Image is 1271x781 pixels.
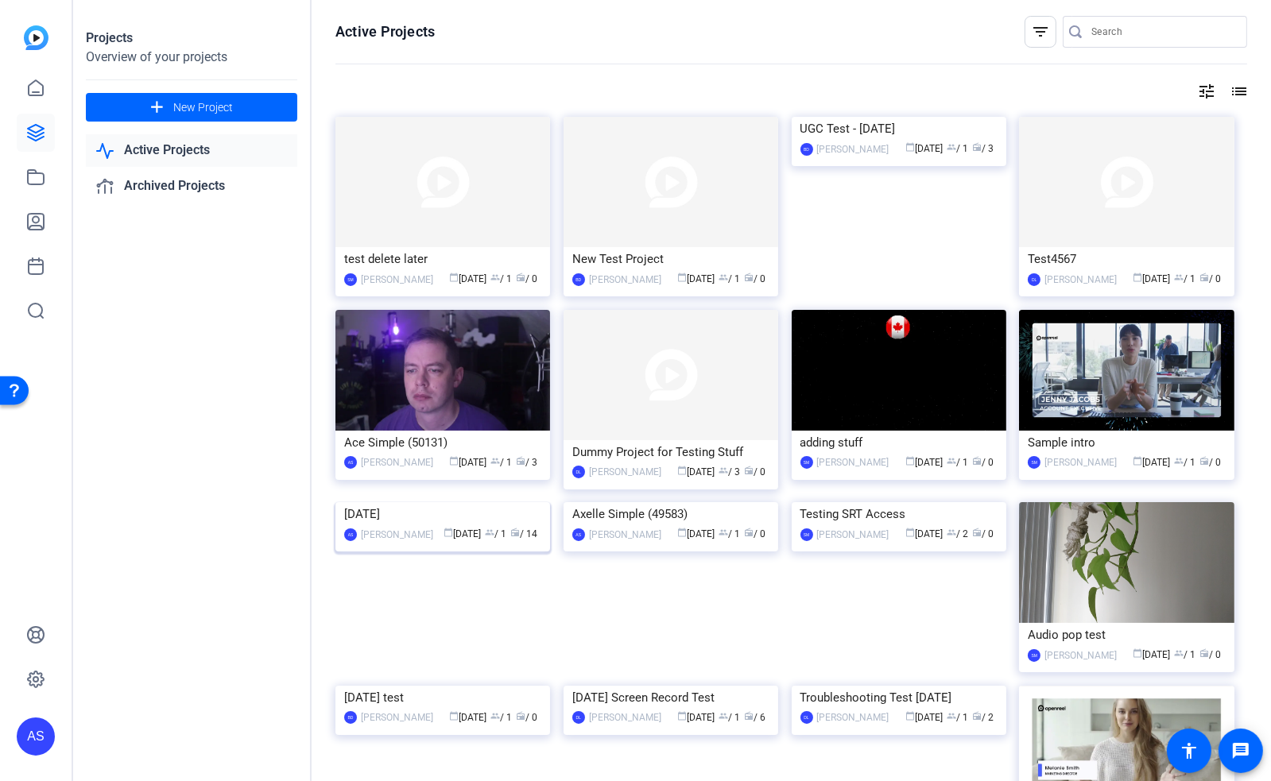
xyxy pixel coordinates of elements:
[972,528,994,539] span: / 0
[1175,457,1196,468] span: / 1
[972,142,982,152] span: radio
[589,527,661,543] div: [PERSON_NAME]
[344,273,357,286] div: SM
[744,528,754,537] span: radio
[444,528,453,537] span: calendar_today
[947,142,956,152] span: group
[86,29,297,48] div: Projects
[972,711,982,721] span: radio
[800,456,813,469] div: SM
[361,527,433,543] div: [PERSON_NAME]
[510,528,520,537] span: radio
[744,712,765,723] span: / 6
[677,466,687,475] span: calendar_today
[800,117,998,141] div: UGC Test - [DATE]
[86,93,297,122] button: New Project
[1175,649,1196,660] span: / 1
[677,466,715,477] span: [DATE]
[1133,649,1171,660] span: [DATE]
[147,98,167,118] mat-icon: add
[1091,22,1234,41] input: Search
[490,712,512,723] span: / 1
[677,528,715,539] span: [DATE]
[972,456,982,466] span: radio
[1028,273,1040,286] div: DL
[719,528,728,537] span: group
[677,273,715,284] span: [DATE]
[1175,273,1196,284] span: / 1
[572,711,585,724] div: DL
[972,143,994,154] span: / 3
[1200,649,1222,660] span: / 0
[1031,22,1050,41] mat-icon: filter_list
[1200,456,1210,466] span: radio
[485,528,506,539] span: / 1
[719,711,728,721] span: group
[972,712,994,723] span: / 2
[677,528,687,537] span: calendar_today
[1228,82,1247,101] mat-icon: list
[1028,649,1040,662] div: SM
[490,273,512,284] span: / 1
[1044,454,1117,470] div: [PERSON_NAME]
[86,48,297,67] div: Overview of your projects
[905,711,915,721] span: calendar_today
[677,712,715,723] span: [DATE]
[1197,82,1216,101] mat-icon: tune
[1028,431,1225,454] div: Sample intro
[1028,456,1040,469] div: SM
[510,528,537,539] span: / 14
[516,273,525,282] span: radio
[800,502,998,526] div: Testing SRT Access
[817,527,889,543] div: [PERSON_NAME]
[572,273,585,286] div: BD
[449,711,459,721] span: calendar_today
[947,456,956,466] span: group
[1231,741,1250,760] mat-icon: message
[361,709,433,725] div: [PERSON_NAME]
[1200,273,1210,282] span: radio
[800,528,813,541] div: SM
[589,709,661,725] div: [PERSON_NAME]
[947,712,968,723] span: / 1
[17,717,55,756] div: AS
[485,528,494,537] span: group
[490,273,500,282] span: group
[905,712,943,723] span: [DATE]
[1044,648,1117,663] div: [PERSON_NAME]
[589,272,661,288] div: [PERSON_NAME]
[490,456,500,466] span: group
[335,22,435,41] h1: Active Projects
[744,711,754,721] span: radio
[905,143,943,154] span: [DATE]
[86,170,297,203] a: Archived Projects
[361,272,433,288] div: [PERSON_NAME]
[744,528,765,539] span: / 0
[516,712,537,723] span: / 0
[1200,457,1222,468] span: / 0
[972,457,994,468] span: / 0
[1175,648,1184,658] span: group
[516,456,525,466] span: radio
[516,273,537,284] span: / 0
[1175,456,1184,466] span: group
[344,502,541,526] div: [DATE]
[719,712,740,723] span: / 1
[449,273,486,284] span: [DATE]
[449,456,459,466] span: calendar_today
[1028,247,1225,271] div: Test4567
[449,712,486,723] span: [DATE]
[449,457,486,468] span: [DATE]
[817,454,889,470] div: [PERSON_NAME]
[589,464,661,480] div: [PERSON_NAME]
[744,466,765,477] span: / 0
[947,711,956,721] span: group
[719,466,728,475] span: group
[905,142,915,152] span: calendar_today
[905,528,915,537] span: calendar_today
[947,528,956,537] span: group
[1028,623,1225,647] div: Audio pop test
[800,711,813,724] div: DL
[744,273,754,282] span: radio
[719,466,740,477] span: / 3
